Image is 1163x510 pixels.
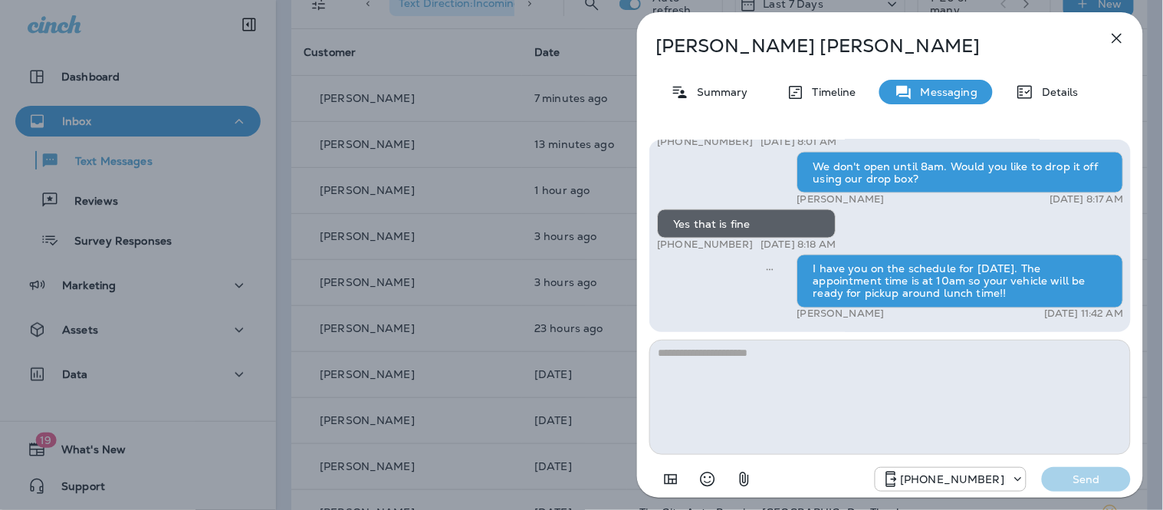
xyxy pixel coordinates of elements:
[900,473,1004,485] p: [PHONE_NUMBER]
[761,136,836,148] p: [DATE] 8:01 AM
[1044,308,1123,321] p: [DATE] 11:42 AM
[797,255,1123,308] div: I have you on the schedule for [DATE]. The appointment time is at 10am so your vehicle will be re...
[655,464,686,495] button: Add in a premade template
[797,193,884,206] p: [PERSON_NAME]
[1050,193,1123,206] p: [DATE] 8:17 AM
[761,239,836,251] p: [DATE] 8:18 AM
[657,239,753,251] p: [PHONE_NUMBER]
[805,86,856,98] p: Timeline
[657,136,753,148] p: [PHONE_NUMBER]
[1034,86,1079,98] p: Details
[655,35,1074,57] p: [PERSON_NAME] [PERSON_NAME]
[689,86,748,98] p: Summary
[913,86,977,98] p: Messaging
[797,308,884,321] p: [PERSON_NAME]
[692,464,723,495] button: Select an emoji
[766,262,774,275] span: Sent
[657,209,836,239] div: Yes that is fine
[797,152,1123,193] div: We don't open until 8am. Would you like to drop it off using our drop box?
[876,470,1026,489] div: +1 (517) 777-8454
